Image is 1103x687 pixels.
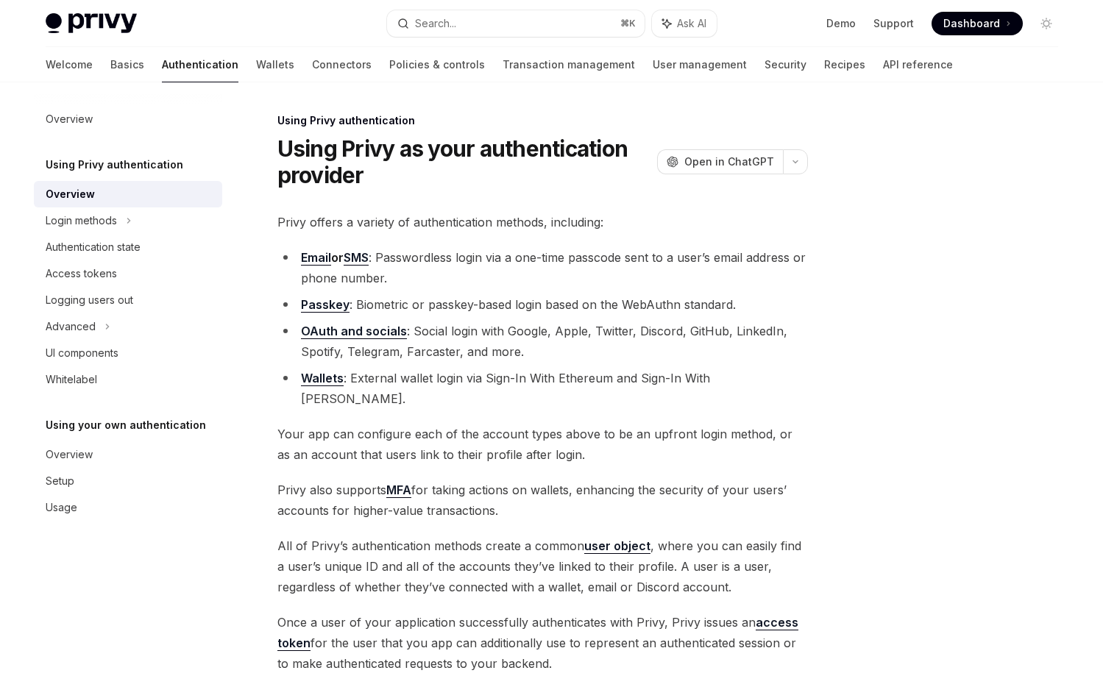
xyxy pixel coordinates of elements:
a: Overview [34,441,222,468]
a: Overview [34,181,222,207]
span: Privy offers a variety of authentication methods, including: [277,212,808,232]
a: Welcome [46,47,93,82]
img: light logo [46,13,137,34]
div: Advanced [46,318,96,335]
div: Overview [46,185,95,203]
div: Overview [46,446,93,463]
a: user object [584,538,650,554]
h1: Using Privy as your authentication provider [277,135,651,188]
span: All of Privy’s authentication methods create a common , where you can easily find a user’s unique... [277,535,808,597]
a: Whitelabel [34,366,222,393]
div: Access tokens [46,265,117,282]
a: Recipes [824,47,865,82]
button: Open in ChatGPT [657,149,783,174]
a: Security [765,47,806,82]
a: Dashboard [932,12,1023,35]
a: Connectors [312,47,372,82]
a: SMS [344,250,369,266]
button: Search...⌘K [387,10,645,37]
a: API reference [883,47,953,82]
div: Login methods [46,212,117,229]
a: OAuth and socials [301,324,407,339]
a: Basics [110,47,144,82]
span: Once a user of your application successfully authenticates with Privy, Privy issues an for the us... [277,612,808,674]
a: MFA [386,483,411,498]
strong: or [301,250,369,266]
div: Overview [46,110,93,128]
li: : Social login with Google, Apple, Twitter, Discord, GitHub, LinkedIn, Spotify, Telegram, Farcast... [277,321,808,362]
span: ⌘ K [620,18,636,29]
a: Logging users out [34,287,222,313]
div: Setup [46,472,74,490]
a: Policies & controls [389,47,485,82]
div: Whitelabel [46,371,97,388]
a: Demo [826,16,856,31]
span: Privy also supports for taking actions on wallets, enhancing the security of your users’ accounts... [277,480,808,521]
a: Wallets [256,47,294,82]
a: Access tokens [34,260,222,287]
h5: Using Privy authentication [46,156,183,174]
button: Toggle dark mode [1035,12,1058,35]
div: UI components [46,344,118,362]
div: Search... [415,15,456,32]
span: Open in ChatGPT [684,154,774,169]
div: Usage [46,499,77,516]
a: Usage [34,494,222,521]
a: Setup [34,468,222,494]
span: Ask AI [677,16,706,31]
div: Using Privy authentication [277,113,808,128]
span: Your app can configure each of the account types above to be an upfront login method, or as an ac... [277,424,808,465]
span: Dashboard [943,16,1000,31]
h5: Using your own authentication [46,416,206,434]
li: : Biometric or passkey-based login based on the WebAuthn standard. [277,294,808,315]
a: Wallets [301,371,344,386]
a: Passkey [301,297,350,313]
a: Overview [34,106,222,132]
a: Transaction management [503,47,635,82]
button: Ask AI [652,10,717,37]
li: : Passwordless login via a one-time passcode sent to a user’s email address or phone number. [277,247,808,288]
a: Support [873,16,914,31]
a: Email [301,250,331,266]
a: Authentication state [34,234,222,260]
li: : External wallet login via Sign-In With Ethereum and Sign-In With [PERSON_NAME]. [277,368,808,409]
a: Authentication [162,47,238,82]
a: User management [653,47,747,82]
div: Logging users out [46,291,133,309]
a: UI components [34,340,222,366]
div: Authentication state [46,238,141,256]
